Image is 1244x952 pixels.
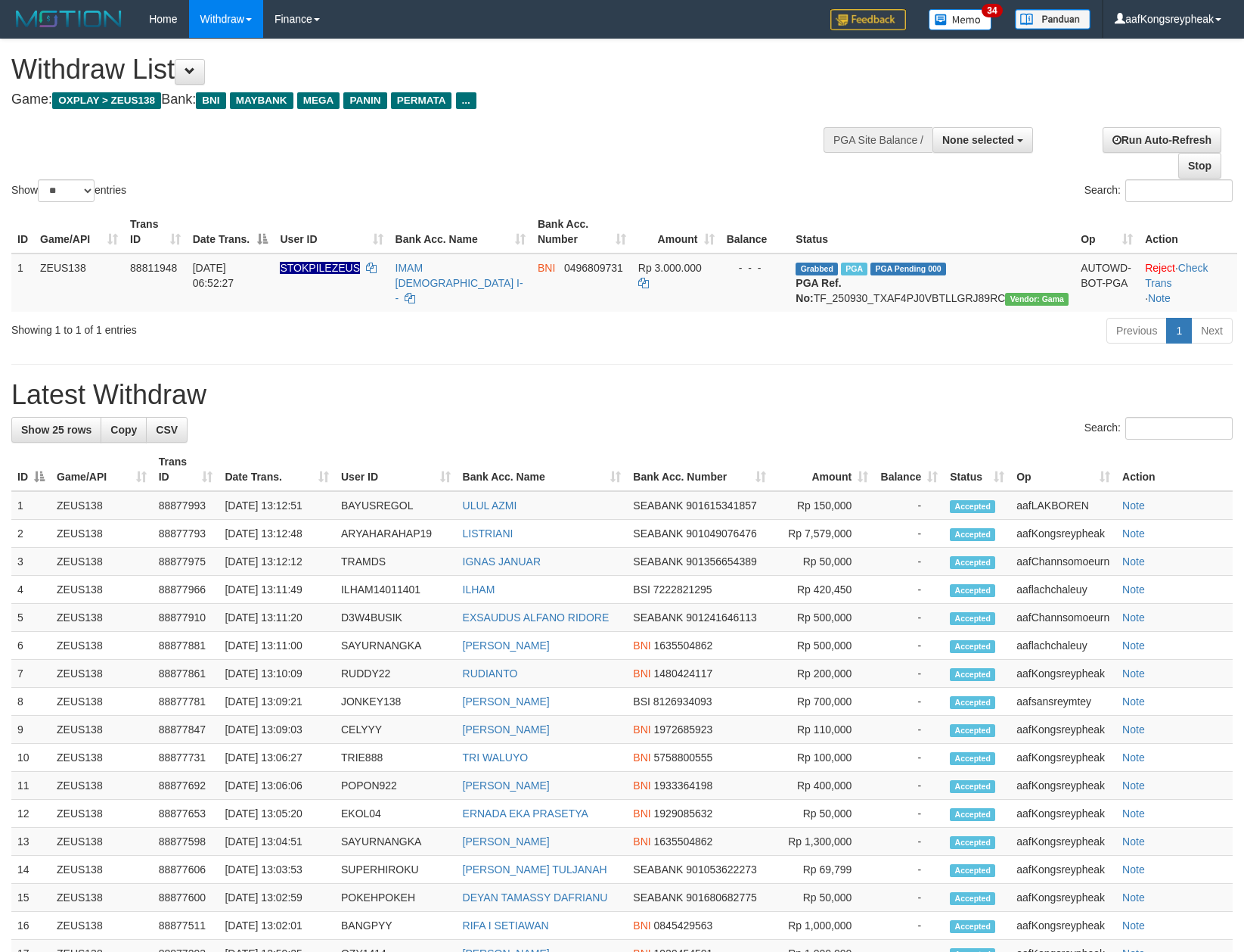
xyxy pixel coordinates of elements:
td: 88877598 [153,828,219,856]
span: Copy 901053622273 to clipboard [686,863,756,876]
a: Next [1191,318,1233,344]
td: BAYUSREGOL [335,491,457,520]
td: - [874,884,944,912]
img: Feedback.jpg [830,9,906,30]
a: Previous [1106,318,1167,344]
td: [DATE] 13:05:20 [219,800,335,828]
td: 14 [11,856,51,884]
th: Amount: activate to sort column ascending [772,448,874,491]
a: RIFA I SETIAWAN [463,919,549,932]
a: Note [1122,779,1145,792]
span: 88811948 [130,262,177,274]
td: ZEUS138 [51,520,153,548]
span: BNI [633,779,650,792]
span: BSI [633,583,650,596]
td: aafLAKBOREN [1010,491,1116,520]
td: 88877861 [153,660,219,688]
td: RUDDY22 [335,660,457,688]
td: - [874,632,944,660]
h4: Game: Bank: [11,92,814,107]
td: Rp 1,000,000 [772,912,874,940]
span: PANIN [343,92,386,109]
span: Accepted [950,500,995,513]
label: Search: [1084,417,1233,440]
td: 3 [11,548,51,576]
td: Rp 500,000 [772,604,874,632]
a: [PERSON_NAME] [463,695,550,708]
th: User ID: activate to sort column ascending [274,210,389,254]
td: CELYYY [335,716,457,744]
td: Rp 420,450 [772,576,874,604]
div: PGA Site Balance / [824,127,932,153]
a: LISTRIANI [463,527,513,540]
td: POKEHPOKEH [335,884,457,912]
a: Note [1122,835,1145,848]
td: [DATE] 13:02:59 [219,884,335,912]
th: Trans ID: activate to sort column ascending [153,448,219,491]
th: Date Trans.: activate to sort column descending [187,210,275,254]
span: SEABANK [633,891,683,904]
b: PGA Ref. No: [796,277,841,304]
td: ZEUS138 [51,828,153,856]
a: Check Trans [1145,262,1208,289]
td: [DATE] 13:11:49 [219,576,335,604]
td: 8 [11,688,51,716]
span: Copy 8126934093 to clipboard [653,695,712,708]
td: aafKongsreypheak [1010,520,1116,548]
td: 88877881 [153,632,219,660]
span: BSI [633,695,650,708]
td: [DATE] 13:02:01 [219,912,335,940]
td: [DATE] 13:11:20 [219,604,335,632]
a: Note [1122,667,1145,680]
td: TF_250930_TXAF4PJ0VBTLLGRJ89RC [790,254,1075,312]
td: aafChannsomoeurn [1010,604,1116,632]
span: Accepted [950,612,995,625]
td: 15 [11,884,51,912]
a: RUDIANTO [463,667,518,680]
td: 88877511 [153,912,219,940]
td: [DATE] 13:10:09 [219,660,335,688]
a: EXSAUDUS ALFANO RIDORE [463,611,610,624]
td: aafKongsreypheak [1010,744,1116,772]
td: 88877781 [153,688,219,716]
span: Accepted [950,724,995,737]
th: Bank Acc. Name: activate to sort column ascending [389,210,532,254]
th: Op: activate to sort column ascending [1010,448,1116,491]
span: Copy 1972685923 to clipboard [654,723,713,736]
a: ILHAM [463,583,495,596]
td: ZEUS138 [51,632,153,660]
td: Rp 700,000 [772,688,874,716]
td: POPON922 [335,772,457,800]
span: Copy 901049076476 to clipboard [686,527,756,540]
td: 88877847 [153,716,219,744]
th: ID [11,210,34,254]
td: - [874,604,944,632]
td: Rp 400,000 [772,772,874,800]
span: Accepted [950,640,995,653]
td: - [874,772,944,800]
span: MAYBANK [230,92,293,109]
td: 1 [11,491,51,520]
td: ZEUS138 [51,772,153,800]
td: SUPERHIROKU [335,856,457,884]
a: Note [1122,919,1145,932]
td: - [874,660,944,688]
a: 1 [1166,318,1192,344]
span: Copy 5758800555 to clipboard [654,751,713,764]
h1: Latest Withdraw [11,380,1233,410]
a: ULUL AZMI [463,499,517,512]
span: Copy [110,424,137,436]
td: ZEUS138 [51,912,153,940]
td: [DATE] 13:12:51 [219,491,335,520]
th: Balance: activate to sort column ascending [874,448,944,491]
span: 34 [982,4,1002,17]
td: ZEUS138 [34,254,124,312]
td: aafKongsreypheak [1010,912,1116,940]
td: Rp 100,000 [772,744,874,772]
td: TRIE888 [335,744,457,772]
button: None selected [932,127,1033,153]
td: [DATE] 13:12:12 [219,548,335,576]
a: [PERSON_NAME] [463,723,550,736]
a: Note [1122,499,1145,512]
span: ... [456,92,476,109]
